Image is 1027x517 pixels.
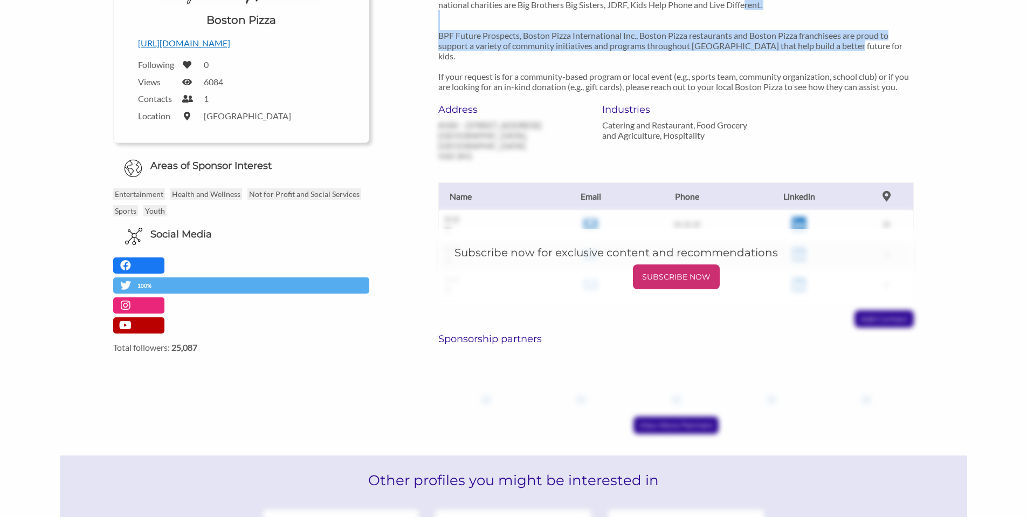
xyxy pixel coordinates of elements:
[635,182,739,210] th: Phone
[138,77,176,87] label: Views
[454,264,898,289] a: SUBSCRIBE NOW
[171,342,197,352] strong: 25,087
[637,269,715,285] p: SUBSCRIBE NOW
[113,342,369,352] label: Total followers:
[204,77,223,87] label: 6084
[204,59,209,70] label: 0
[138,93,176,104] label: Contacts
[204,111,291,121] label: [GEOGRAPHIC_DATA]
[206,12,276,28] h1: Boston Pizza
[137,281,154,291] p: 100%
[438,182,546,210] th: Name
[602,104,750,115] h6: Industries
[143,205,167,216] p: Youth
[454,245,898,260] h5: Subscribe now for exclusive content and recommendations
[138,59,176,70] label: Following
[124,159,142,178] img: Globe Icon
[546,182,635,210] th: Email
[138,36,344,50] p: [URL][DOMAIN_NAME]
[105,159,377,173] h6: Areas of Sponsor Interest
[438,104,586,115] h6: Address
[60,455,967,505] h2: Other profiles you might be interested in
[138,111,176,121] label: Location
[247,188,361,200] p: Not for Profit and Social Services
[739,182,859,210] th: Linkedin
[113,205,138,216] p: Sports
[113,188,165,200] p: Entertainment
[438,333,914,345] h6: Sponsorship partners
[150,228,212,241] h6: Social Media
[602,120,750,140] p: Catering and Restaurant, Food Grocery and Agriculture, Hospitality
[204,93,209,104] label: 1
[170,188,242,200] p: Health and Wellness
[125,228,142,245] img: Social Media Icon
